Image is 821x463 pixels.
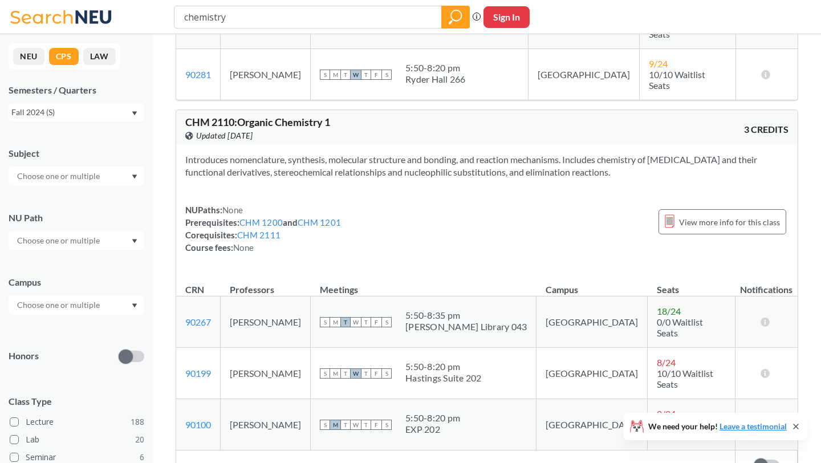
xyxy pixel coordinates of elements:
[657,408,676,419] span: 0 / 24
[330,317,340,327] span: M
[649,58,668,69] span: 9 / 24
[657,306,681,316] span: 18 / 24
[320,70,330,80] span: S
[657,357,676,368] span: 8 / 24
[9,350,39,363] p: Honors
[449,9,462,25] svg: magnifying glass
[9,103,144,121] div: Fall 2024 (S)Dropdown arrow
[528,49,639,100] td: [GEOGRAPHIC_DATA]
[361,317,371,327] span: T
[185,283,204,296] div: CRN
[330,420,340,430] span: M
[351,70,361,80] span: W
[185,419,211,430] a: 90100
[221,49,311,100] td: [PERSON_NAME]
[9,212,144,224] div: NU Path
[11,234,107,247] input: Choose one or multiple
[441,6,470,29] div: magnifying glass
[330,368,340,379] span: M
[185,316,211,327] a: 90267
[11,298,107,312] input: Choose one or multiple
[221,272,311,297] th: Professors
[49,48,79,65] button: CPS
[361,70,371,80] span: T
[11,106,131,119] div: Fall 2024 (S)
[649,69,705,91] span: 10/10 Waitlist Seats
[371,317,381,327] span: F
[405,74,466,85] div: Ryder Hall 266
[135,433,144,446] span: 20
[381,70,392,80] span: S
[720,421,787,431] a: Leave a testimonial
[10,415,144,429] label: Lecture
[9,166,144,186] div: Dropdown arrow
[298,217,341,228] a: CHM 1201
[9,295,144,315] div: Dropdown arrow
[239,217,283,228] a: CHM 1200
[340,420,351,430] span: T
[221,399,311,450] td: [PERSON_NAME]
[185,69,211,80] a: 90281
[13,48,44,65] button: NEU
[537,348,648,399] td: [GEOGRAPHIC_DATA]
[320,317,330,327] span: S
[222,205,243,215] span: None
[405,310,527,321] div: 5:50 - 8:35 pm
[405,361,482,372] div: 5:50 - 8:20 pm
[537,272,648,297] th: Campus
[9,231,144,250] div: Dropdown arrow
[183,7,433,27] input: Class, professor, course number, "phrase"
[657,368,713,389] span: 10/10 Waitlist Seats
[9,147,144,160] div: Subject
[330,70,340,80] span: M
[196,129,253,142] span: Updated [DATE]
[233,242,254,253] span: None
[657,316,703,338] span: 0/0 Waitlist Seats
[185,153,789,178] section: Introduces nomenclature, synthesis, molecular structure and bonding, and reaction mechanisms. Inc...
[381,420,392,430] span: S
[185,368,211,379] a: 90199
[361,368,371,379] span: T
[340,70,351,80] span: T
[83,48,116,65] button: LAW
[320,420,330,430] span: S
[381,317,392,327] span: S
[221,348,311,399] td: [PERSON_NAME]
[405,424,460,435] div: EXP 202
[371,70,381,80] span: F
[185,204,341,254] div: NUPaths: Prerequisites: and Corequisites: Course fees:
[9,84,144,96] div: Semesters / Quarters
[405,412,460,424] div: 5:50 - 8:20 pm
[221,297,311,348] td: [PERSON_NAME]
[648,423,787,430] span: We need your help!
[132,174,137,179] svg: Dropdown arrow
[185,116,330,128] span: CHM 2110 : Organic Chemistry 1
[351,368,361,379] span: W
[371,368,381,379] span: F
[483,6,530,28] button: Sign In
[340,368,351,379] span: T
[405,372,482,384] div: Hastings Suite 202
[351,420,361,430] span: W
[744,123,789,136] span: 3 CREDITS
[361,420,371,430] span: T
[311,272,537,297] th: Meetings
[735,272,798,297] th: Notifications
[537,399,648,450] td: [GEOGRAPHIC_DATA]
[131,416,144,428] span: 188
[9,395,144,408] span: Class Type
[405,62,466,74] div: 5:50 - 8:20 pm
[340,317,351,327] span: T
[320,368,330,379] span: S
[648,272,735,297] th: Seats
[132,303,137,308] svg: Dropdown arrow
[10,432,144,447] label: Lab
[537,297,648,348] td: [GEOGRAPHIC_DATA]
[371,420,381,430] span: F
[679,215,780,229] span: View more info for this class
[132,111,137,116] svg: Dropdown arrow
[405,321,527,332] div: [PERSON_NAME] Library 043
[11,169,107,183] input: Choose one or multiple
[132,239,137,243] svg: Dropdown arrow
[381,368,392,379] span: S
